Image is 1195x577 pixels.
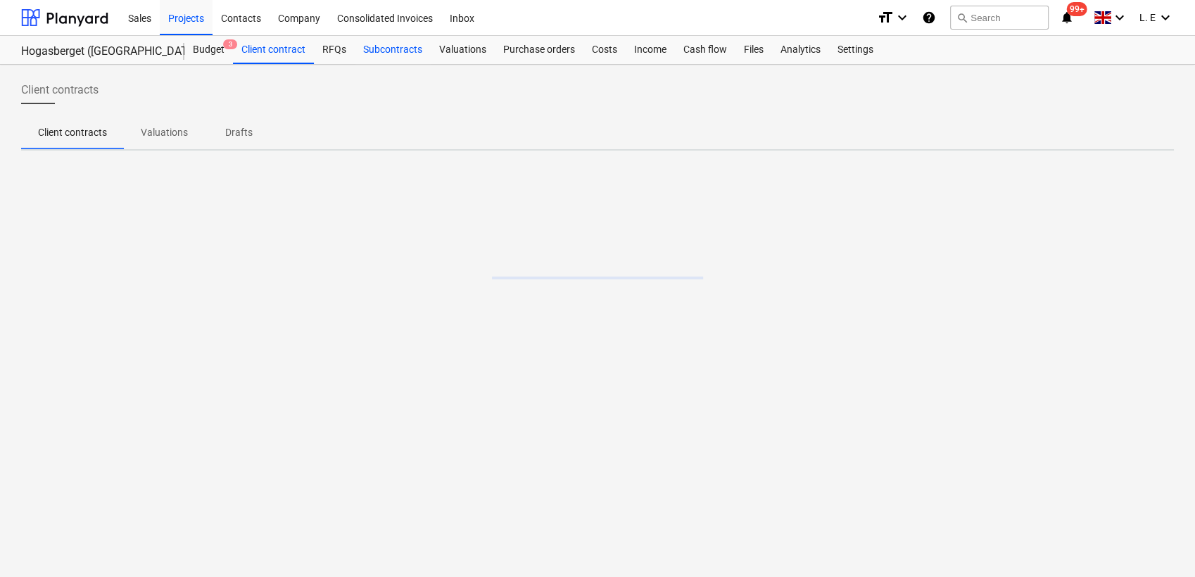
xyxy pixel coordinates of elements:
p: Valuations [141,125,188,140]
i: keyboard_arrow_down [1111,9,1128,26]
i: keyboard_arrow_down [1157,9,1174,26]
button: Search [950,6,1049,30]
a: Analytics [772,36,829,64]
div: Hogasberget ([GEOGRAPHIC_DATA]) [21,44,167,59]
a: Subcontracts [355,36,431,64]
span: search [956,12,968,23]
span: 3 [223,39,237,49]
a: Income [626,36,675,64]
i: Knowledge base [922,9,936,26]
i: notifications [1060,9,1074,26]
a: Valuations [431,36,495,64]
a: Purchase orders [495,36,583,64]
i: format_size [877,9,894,26]
a: Client contract [233,36,314,64]
div: Chatt-widget [1125,509,1195,577]
a: Files [735,36,772,64]
a: Settings [829,36,882,64]
i: keyboard_arrow_down [894,9,911,26]
a: Costs [583,36,626,64]
p: Client contracts [38,125,107,140]
span: Client contracts [21,82,99,99]
span: L. E [1139,12,1156,23]
a: Cash flow [675,36,735,64]
div: Budget [184,36,233,64]
span: 99+ [1067,2,1087,16]
a: RFQs [314,36,355,64]
iframe: Chat Widget [1125,509,1195,577]
p: Drafts [222,125,255,140]
a: Budget3 [184,36,233,64]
